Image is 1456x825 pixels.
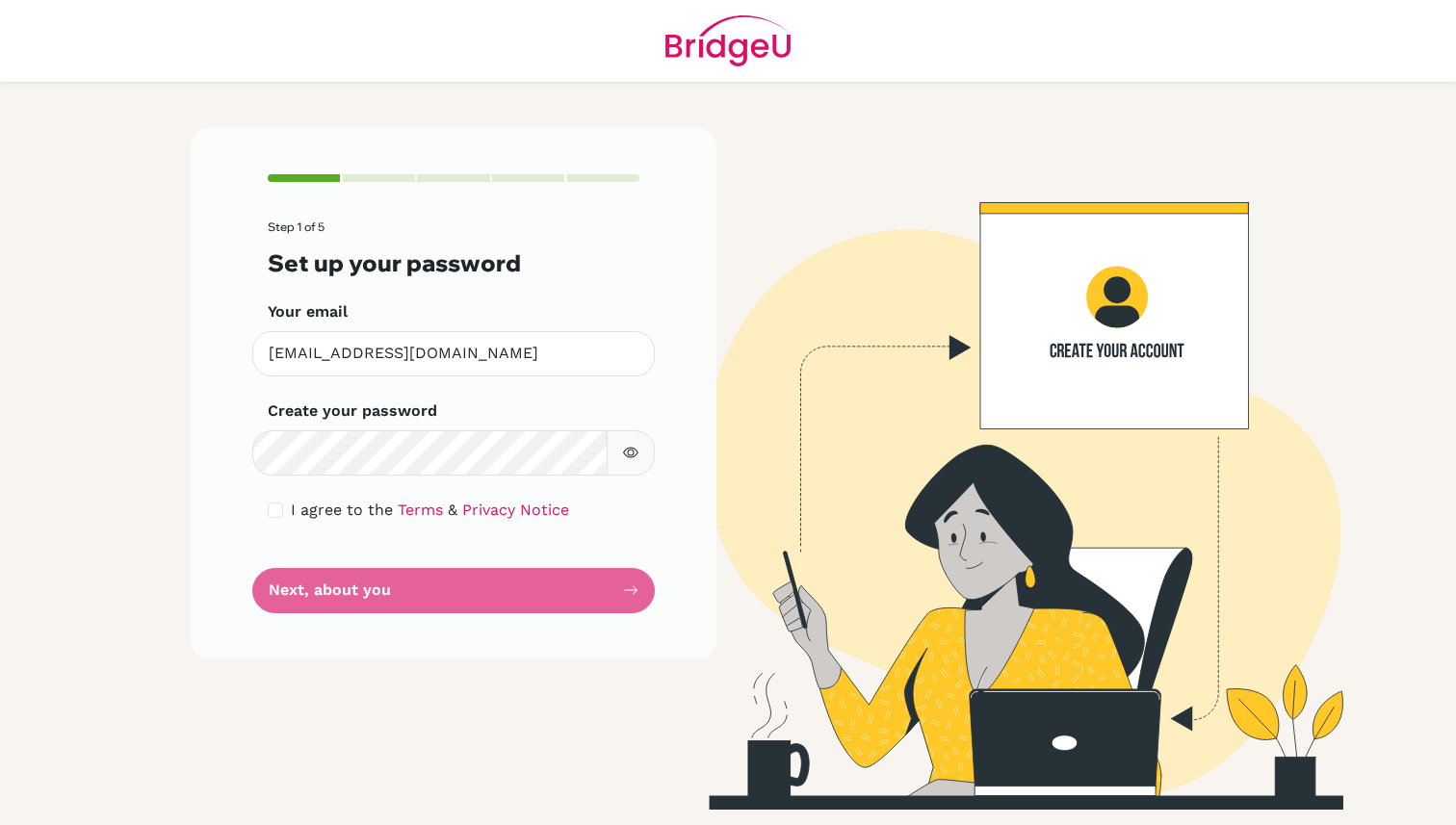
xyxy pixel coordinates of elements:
input: Insert your email* [252,331,655,376]
h3: Set up your password [268,249,639,277]
a: Terms [398,501,443,519]
span: Step 1 of 5 [268,219,325,234]
label: Create your password [268,400,437,423]
a: Privacy Notice [462,501,569,519]
span: & [448,501,457,519]
label: Your email [268,300,348,323]
span: I agree to the [291,501,393,519]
